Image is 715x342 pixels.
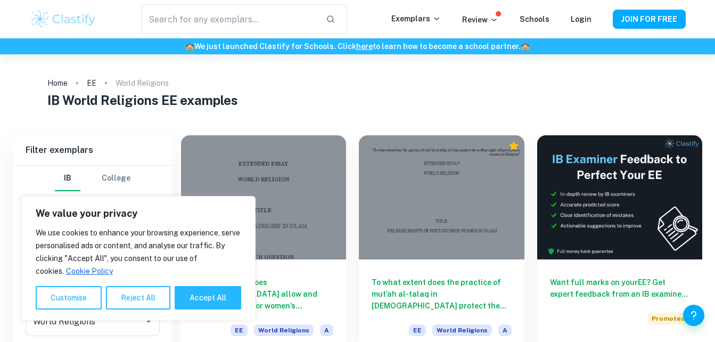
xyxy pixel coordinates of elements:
[231,324,248,336] span: EE
[36,226,241,278] p: We use cookies to enhance your browsing experience, serve personalised ads or content, and analys...
[185,42,194,51] span: 🏫
[571,15,591,23] a: Login
[320,324,333,336] span: A
[102,166,130,191] button: College
[13,135,172,165] h6: Filter exemplars
[521,42,530,51] span: 🏫
[47,91,668,110] h1: IB World Religions EE examples
[175,286,241,310] button: Accept All
[520,15,549,23] a: Schools
[116,77,169,89] p: World Religions
[356,42,373,51] a: here
[36,286,102,310] button: Customise
[30,9,97,30] img: Clastify logo
[2,40,713,52] h6: We just launched Clastify for Schools. Click to learn how to become a school partner.
[55,166,80,191] button: IB
[55,166,130,191] div: Filter type choice
[106,286,170,310] button: Reject All
[65,266,113,276] a: Cookie Policy
[47,76,68,91] a: Home
[194,276,333,312] h6: To what extent does [DEMOGRAPHIC_DATA] allow and outline a model for women’s leadership?
[409,324,426,336] span: EE
[141,314,156,329] button: Open
[391,13,441,25] p: Exemplars
[613,10,686,29] button: JOIN FOR FREE
[21,196,256,321] div: We value your privacy
[372,276,511,312] h6: To what extent does the practice of mut’ah al-talaq in [DEMOGRAPHIC_DATA] protect the welfare rig...
[508,141,519,151] div: Premium
[462,14,498,26] p: Review
[432,324,492,336] span: World Religions
[550,276,689,300] h6: Want full marks on your EE ? Get expert feedback from an IB examiner!
[87,76,96,91] a: EE
[537,135,702,259] img: Thumbnail
[683,305,704,326] button: Help and Feedback
[498,324,512,336] span: A
[254,324,314,336] span: World Religions
[647,313,689,324] span: Promoted
[36,207,241,220] p: We value your privacy
[141,4,317,34] input: Search for any exemplars...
